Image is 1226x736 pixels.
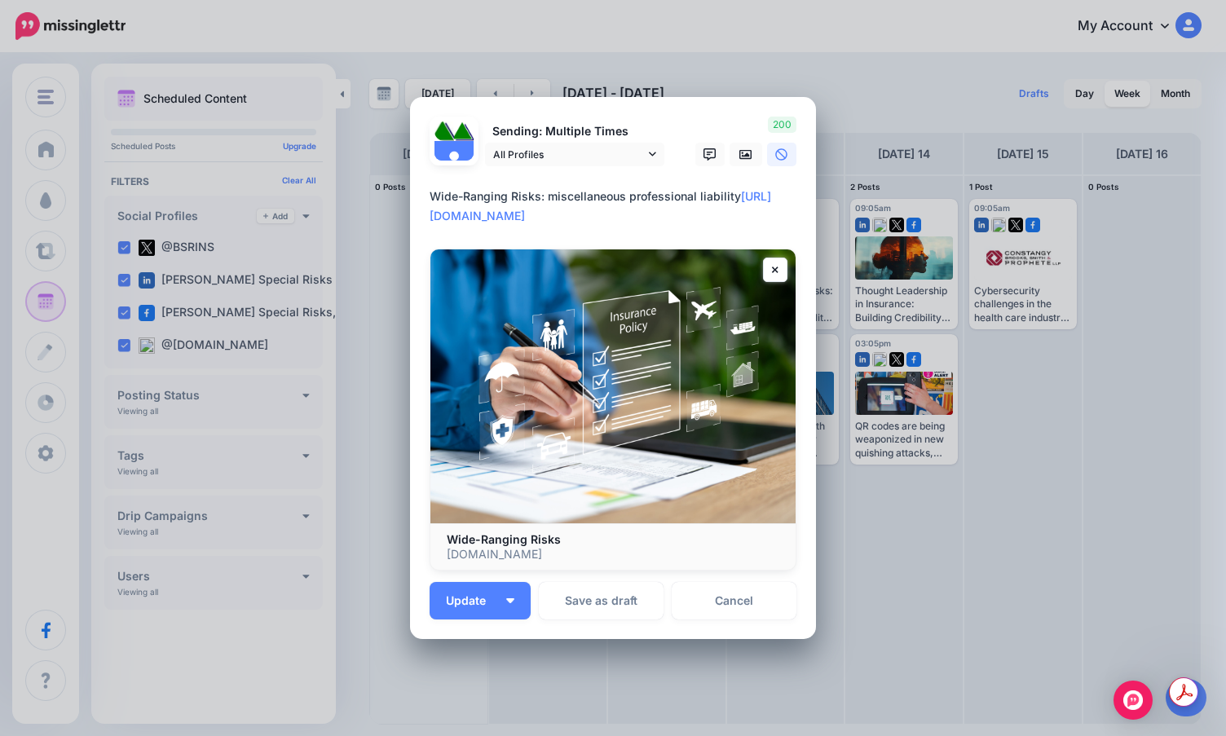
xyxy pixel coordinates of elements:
[430,663,481,701] a: Increment Hour
[485,143,664,166] a: All Profiles
[493,146,645,163] span: All Profiles
[454,121,474,141] img: 1Q3z5d12-75797.jpg
[488,663,539,701] a: Increment Minute
[430,582,531,619] button: Update
[672,582,796,619] a: Cancel
[768,117,796,133] span: 200
[434,121,454,141] img: 379531_475505335829751_837246864_n-bsa122537.jpg
[539,582,664,619] button: Save as draft
[430,189,771,223] mark: [URL][DOMAIN_NAME]
[506,598,514,603] img: arrow-down-white.png
[560,659,797,696] p: Set a time from the left if you'd like to send this post at a specific time.
[485,122,664,141] p: Sending: Multiple Times
[1114,681,1153,720] div: Open Intercom Messenger
[430,187,805,226] div: Wide-Ranging Risks: miscellaneous professional liability
[447,532,561,546] b: Wide-Ranging Risks
[430,249,796,523] img: Wide-Ranging Risks
[434,141,474,180] img: user_default_image.png
[447,547,779,562] p: [DOMAIN_NAME]
[446,595,498,606] span: Update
